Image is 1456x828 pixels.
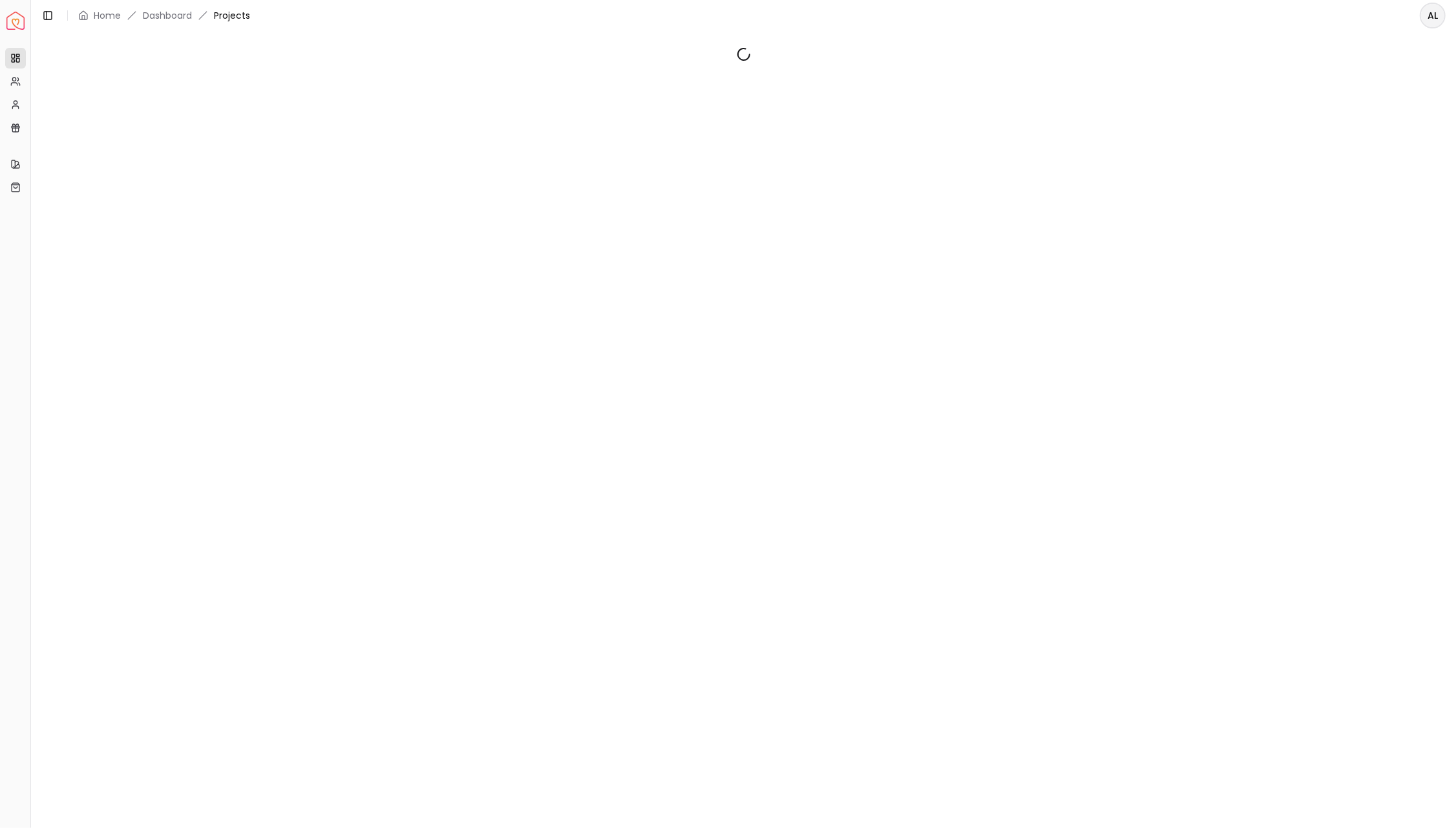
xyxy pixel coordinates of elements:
span: Projects [214,9,250,22]
nav: breadcrumb [78,9,250,22]
a: Home [94,9,121,22]
a: Spacejoy [6,12,25,30]
img: Spacejoy Logo [6,12,25,30]
button: AL [1420,3,1446,28]
span: AL [1421,4,1444,27]
a: Dashboard [143,9,192,22]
